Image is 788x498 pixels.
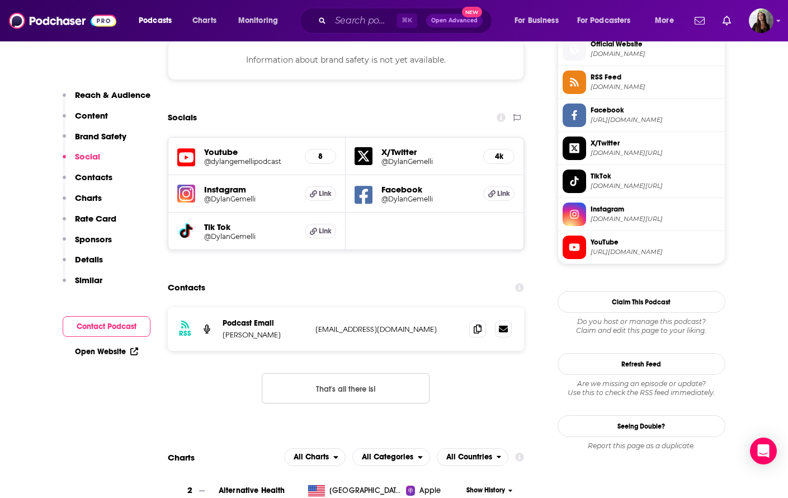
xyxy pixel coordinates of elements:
[305,224,336,238] a: Link
[230,12,292,30] button: open menu
[75,275,102,285] p: Similar
[63,90,150,110] button: Reach & Audience
[563,137,720,160] a: X/Twitter[DOMAIN_NAME][URL]
[563,71,720,94] a: RSS Feed[DOMAIN_NAME]
[310,8,503,34] div: Search podcasts, credits, & more...
[515,13,559,29] span: For Business
[563,104,720,127] a: Facebook[URL][DOMAIN_NAME]
[497,189,510,198] span: Link
[381,184,474,195] h5: Facebook
[204,184,296,195] h5: Instagram
[591,39,720,49] span: Official Website
[63,316,150,337] button: Contact Podcast
[507,12,573,30] button: open menu
[483,186,515,201] a: Link
[315,325,461,334] p: [EMAIL_ADDRESS][DOMAIN_NAME]
[284,448,346,466] h2: Platforms
[381,157,474,166] a: @DylanGemelli
[558,317,725,326] span: Do you host or manage this podcast?
[591,171,720,181] span: TikTok
[319,189,332,198] span: Link
[304,485,406,496] a: [GEOGRAPHIC_DATA]
[294,453,329,461] span: All Charts
[591,50,720,58] span: instagram.com
[187,484,192,497] h3: 2
[331,12,397,30] input: Search podcasts, credits, & more...
[577,13,631,29] span: For Podcasters
[204,232,296,241] a: @DylanGemelli
[591,105,720,115] span: Facebook
[75,213,116,224] p: Rate Card
[591,72,720,82] span: RSS Feed
[192,13,216,29] span: Charts
[591,215,720,223] span: instagram.com/DylanGemelli
[647,12,688,30] button: open menu
[219,486,285,495] span: Alternative Health
[319,227,332,236] span: Link
[426,14,483,27] button: Open AdvancedNew
[63,275,102,295] button: Similar
[591,248,720,256] span: https://www.youtube.com/@dylangemellipodcast
[570,12,647,30] button: open menu
[563,37,720,61] a: Official Website[DOMAIN_NAME]
[204,195,296,203] a: @DylanGemelli
[493,152,505,161] h5: 4k
[177,185,195,203] img: iconImage
[558,291,725,313] button: Claim This Podcast
[431,18,478,24] span: Open Advanced
[591,83,720,91] span: media.rss.com
[563,236,720,259] a: YouTube[URL][DOMAIN_NAME]
[446,453,492,461] span: All Countries
[749,8,773,33] span: Logged in as bnmartinn
[463,486,516,495] button: Show History
[558,415,725,437] a: Seeing Double?
[168,452,195,463] h2: Charts
[406,485,463,496] a: Apple
[63,151,100,172] button: Social
[591,149,720,157] span: twitter.com/DylanGemelli
[381,147,474,157] h5: X/Twitter
[591,182,720,190] span: tiktok.com/@DylanGemelli
[131,12,186,30] button: open menu
[563,170,720,193] a: TikTok[DOMAIN_NAME][URL]
[352,448,430,466] button: open menu
[75,131,126,142] p: Brand Safety
[204,157,296,166] a: @dylangemellipodcast
[223,330,306,340] p: [PERSON_NAME]
[63,213,116,234] button: Rate Card
[558,441,725,450] div: Report this page as a duplicate.
[63,234,112,255] button: Sponsors
[591,237,720,247] span: YouTube
[75,234,112,245] p: Sponsors
[179,329,191,338] h3: RSS
[690,11,709,30] a: Show notifications dropdown
[329,485,402,496] span: United States
[750,438,777,464] div: Open Intercom Messenger
[563,203,720,226] a: Instagram[DOMAIN_NAME][URL]
[75,192,102,203] p: Charts
[262,373,430,403] button: Nothing here.
[749,8,773,33] img: User Profile
[9,10,116,31] a: Podchaser - Follow, Share and Rate Podcasts
[655,13,674,29] span: More
[558,317,725,335] div: Claim and edit this page to your liking.
[352,448,430,466] h2: Categories
[168,277,205,298] h2: Contacts
[223,318,306,328] p: Podcast Email
[362,453,413,461] span: All Categories
[466,486,505,495] span: Show History
[381,195,474,203] h5: @DylanGemelli
[437,448,509,466] h2: Countries
[558,353,725,375] button: Refresh Feed
[63,254,103,275] button: Details
[63,192,102,213] button: Charts
[63,172,112,192] button: Contacts
[204,222,296,232] h5: Tik Tok
[419,485,441,496] span: Apple
[75,254,103,265] p: Details
[75,172,112,182] p: Contacts
[397,13,417,28] span: ⌘ K
[75,90,150,100] p: Reach & Audience
[63,110,108,131] button: Content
